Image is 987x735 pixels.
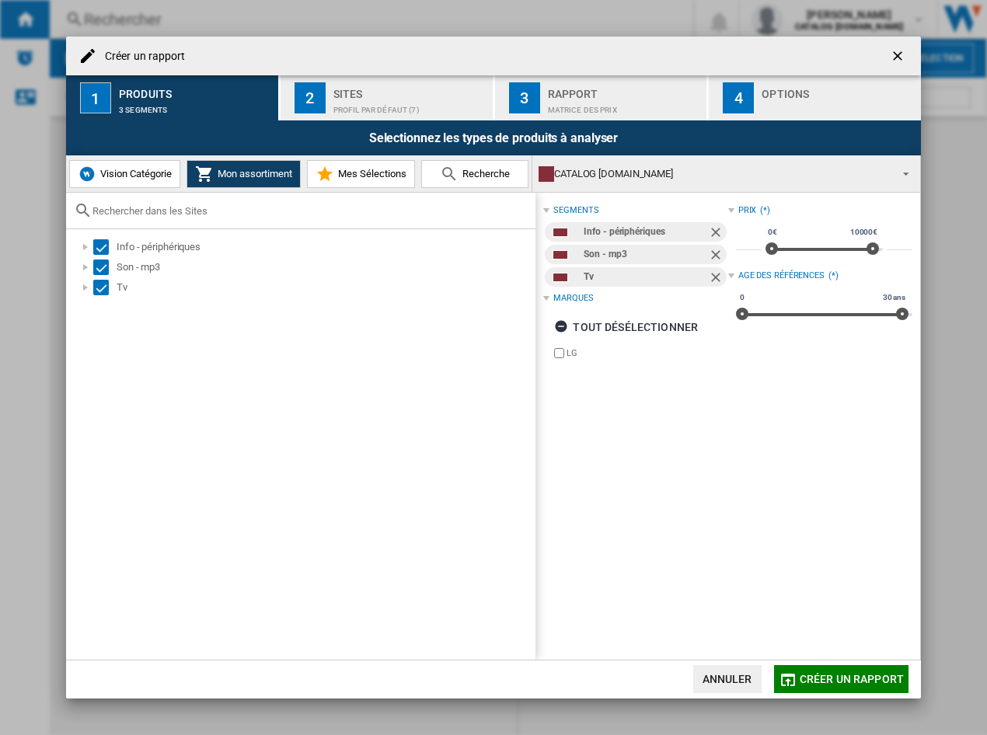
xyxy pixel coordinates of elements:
[187,160,301,188] button: Mon assortiment
[117,239,533,255] div: Info - périphériques
[553,204,598,217] div: segments
[708,270,727,288] ng-md-icon: Retirer
[567,347,727,359] label: LG
[584,267,707,287] div: Tv
[421,160,528,188] button: Recherche
[762,82,915,98] div: Options
[66,120,921,155] div: Selectionnez les types de produits à analyser
[549,313,703,341] button: tout désélectionner
[69,160,180,188] button: Vision Catégorie
[738,291,747,304] span: 0
[881,291,908,304] span: 30 ans
[119,98,272,114] div: 3 segments
[723,82,754,113] div: 4
[97,49,186,64] h4: Créer un rapport
[774,665,909,693] button: Créer un rapport
[80,82,111,113] div: 1
[459,168,510,179] span: Recherche
[333,98,487,114] div: Profil par défaut (7)
[738,270,825,282] div: Age des références
[584,222,707,242] div: Info - périphériques
[738,204,757,217] div: Prix
[584,245,707,264] div: Son - mp3
[890,48,909,67] ng-md-icon: getI18NText('BUTTONS.CLOSE_DIALOG')
[693,665,762,693] button: Annuler
[495,75,709,120] button: 3 Rapport Matrice des prix
[709,75,921,120] button: 4 Options
[117,280,533,295] div: Tv
[334,168,406,179] span: Mes Sélections
[92,205,528,217] input: Rechercher dans les Sites
[295,82,326,113] div: 2
[93,239,117,255] md-checkbox: Select
[554,313,698,341] div: tout désélectionner
[509,82,540,113] div: 3
[539,163,889,185] div: CATALOG [DOMAIN_NAME]
[214,168,292,179] span: Mon assortiment
[93,260,117,275] md-checkbox: Select
[96,168,172,179] span: Vision Catégorie
[800,673,904,685] span: Créer un rapport
[119,82,272,98] div: Produits
[281,75,494,120] button: 2 Sites Profil par défaut (7)
[708,247,727,266] ng-md-icon: Retirer
[66,75,280,120] button: 1 Produits 3 segments
[548,82,701,98] div: Rapport
[884,40,915,71] button: getI18NText('BUTTONS.CLOSE_DIALOG')
[117,260,533,275] div: Son - mp3
[307,160,415,188] button: Mes Sélections
[548,98,701,114] div: Matrice des prix
[848,226,880,239] span: 10000€
[766,226,779,239] span: 0€
[708,225,727,243] ng-md-icon: Retirer
[553,292,593,305] div: Marques
[93,280,117,295] md-checkbox: Select
[554,348,564,358] input: brand.name
[333,82,487,98] div: Sites
[78,165,96,183] img: wiser-icon-blue.png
